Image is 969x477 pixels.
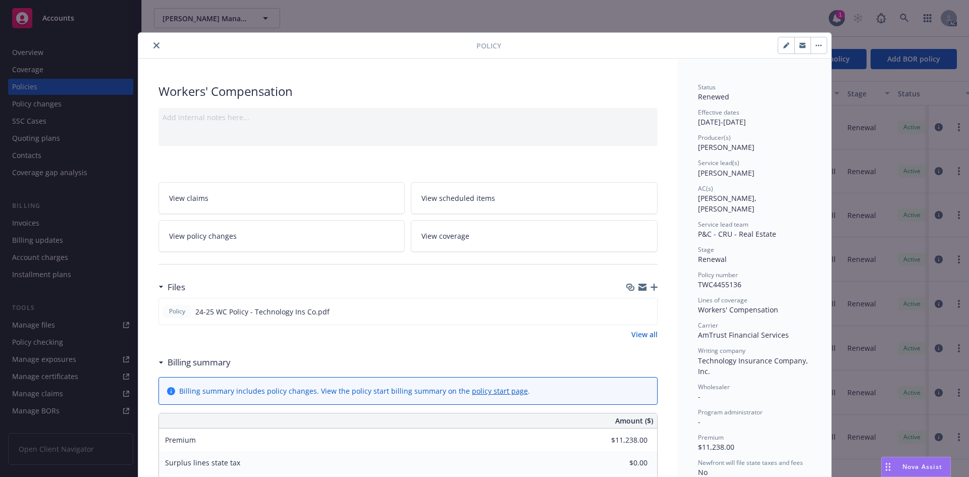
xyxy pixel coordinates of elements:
[163,112,654,123] div: Add internal notes here...
[158,83,658,100] div: Workers' Compensation
[150,39,163,51] button: close
[698,408,763,416] span: Program administrator
[698,133,731,142] span: Producer(s)
[698,433,724,442] span: Premium
[698,142,755,152] span: [PERSON_NAME]
[698,158,739,167] span: Service lead(s)
[698,193,759,214] span: [PERSON_NAME], [PERSON_NAME]
[698,92,729,101] span: Renewed
[421,231,469,241] span: View coverage
[698,83,716,91] span: Status
[698,271,738,279] span: Policy number
[615,415,653,426] span: Amount ($)
[698,383,730,391] span: Wholesaler
[698,245,714,254] span: Stage
[698,442,734,452] span: $11,238.00
[698,280,741,289] span: TWC4455136
[195,306,330,317] span: 24-25 WC Policy - Technology Ins Co.pdf
[698,254,727,264] span: Renewal
[698,417,701,427] span: -
[881,457,951,477] button: Nova Assist
[472,386,528,396] a: policy start page
[644,306,653,317] button: preview file
[158,182,405,214] a: View claims
[698,108,811,127] div: [DATE] - [DATE]
[411,220,658,252] a: View coverage
[698,356,810,376] span: Technology Insurance Company, Inc.
[902,462,942,471] span: Nova Assist
[698,346,745,355] span: Writing company
[882,457,894,476] div: Drag to move
[698,168,755,178] span: [PERSON_NAME]
[411,182,658,214] a: View scheduled items
[168,356,231,369] h3: Billing summary
[698,108,739,117] span: Effective dates
[168,281,185,294] h3: Files
[698,229,776,239] span: P&C - CRU - Real Estate
[631,329,658,340] a: View all
[169,231,237,241] span: View policy changes
[421,193,495,203] span: View scheduled items
[698,458,803,467] span: Newfront will file state taxes and fees
[588,433,654,448] input: 0.00
[167,307,187,316] span: Policy
[179,386,530,396] div: Billing summary includes policy changes. View the policy start billing summary on the .
[169,193,208,203] span: View claims
[476,40,501,51] span: Policy
[158,281,185,294] div: Files
[698,467,708,477] span: No
[698,321,718,330] span: Carrier
[628,306,636,317] button: download file
[165,435,196,445] span: Premium
[698,392,701,401] span: -
[698,184,713,193] span: AC(s)
[698,220,748,229] span: Service lead team
[158,356,231,369] div: Billing summary
[588,455,654,470] input: 0.00
[698,304,811,315] div: Workers' Compensation
[698,296,747,304] span: Lines of coverage
[165,458,240,467] span: Surplus lines state tax
[158,220,405,252] a: View policy changes
[698,330,789,340] span: AmTrust Financial Services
